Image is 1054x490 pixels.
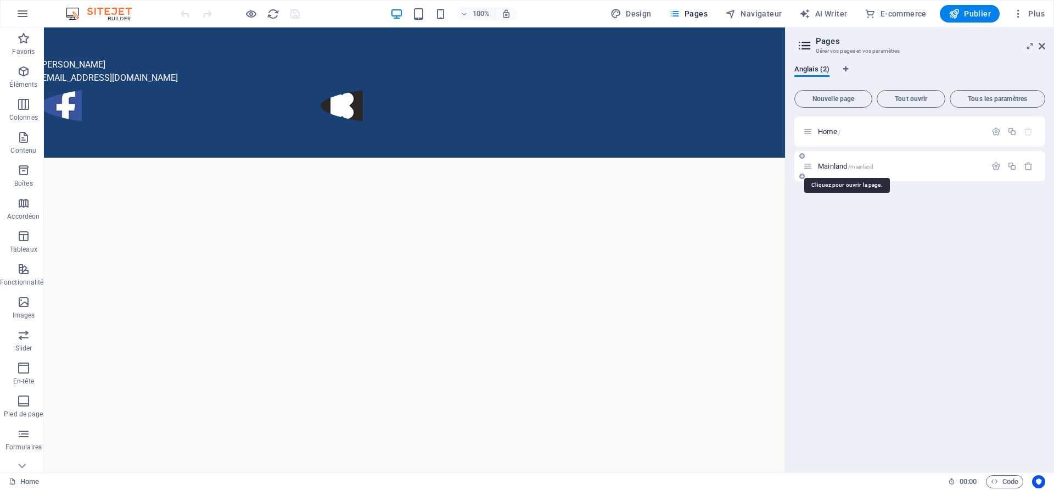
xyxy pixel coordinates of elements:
[244,7,257,20] button: Cliquez ici pour quitter le mode Aperçu et poursuivre l'édition.
[12,47,35,56] p: Favoris
[456,7,495,20] button: 100%
[799,96,867,102] span: Nouvelle page
[4,410,43,419] p: Pied de page
[950,90,1045,108] button: Tous les paramètres
[815,128,986,135] div: Home/
[860,5,930,23] button: E-commerce
[721,5,786,23] button: Navigateur
[15,344,32,353] p: Slider
[63,7,145,20] img: Editor Logo
[949,8,991,19] span: Publier
[9,113,38,122] p: Colonnes
[1007,162,1017,171] div: Dupliquer
[1008,5,1049,23] button: Plus
[991,475,1018,488] span: Code
[818,162,873,170] span: Mainland
[473,7,490,20] h6: 100%
[794,65,1045,86] div: Onglets langues
[799,8,847,19] span: AI Writer
[5,443,42,452] p: Formulaires
[14,179,33,188] p: Boîtes
[1024,127,1033,136] div: La page de départ ne peut pas être supprimée.
[610,8,652,19] span: Design
[865,8,926,19] span: E-commerce
[882,96,940,102] span: Tout ouvrir
[940,5,1000,23] button: Publier
[277,57,319,99] img: Caption
[991,127,1001,136] div: Paramètres
[9,475,39,488] a: Cliquez pour annuler la sélection. Double-cliquez pour ouvrir Pages.
[606,5,656,23] button: Design
[991,162,1001,171] div: Paramètres
[986,475,1023,488] button: Code
[816,46,1023,56] h3: Gérer vos pages et vos paramètres
[818,127,840,136] span: Cliquez pour ouvrir la page.
[1032,475,1045,488] button: Usercentrics
[960,475,977,488] span: 00 00
[1024,162,1033,171] div: Supprimer
[967,477,969,486] span: :
[815,163,986,170] div: Mainland/mainland
[267,8,279,20] i: Actualiser la page
[848,164,873,170] span: /mainland
[794,63,829,78] span: Anglais (2)
[1007,127,1017,136] div: Dupliquer
[816,36,1045,46] h2: Pages
[669,8,708,19] span: Pages
[955,96,1040,102] span: Tous les paramètres
[10,146,36,155] p: Contenu
[795,5,851,23] button: AI Writer
[13,311,35,320] p: Images
[877,90,945,108] button: Tout ouvrir
[948,475,977,488] h6: Durée de la session
[266,7,279,20] button: reload
[725,8,782,19] span: Navigateur
[13,377,34,386] p: En-tête
[838,129,840,135] span: /
[10,245,37,254] p: Tableaux
[7,212,40,221] p: Accordéon
[9,80,37,89] p: Éléments
[665,5,712,23] button: Pages
[794,90,872,108] button: Nouvelle page
[501,9,511,19] i: Lors du redimensionnement, ajuster automatiquement le niveau de zoom en fonction de l'appareil sé...
[1013,8,1045,19] span: Plus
